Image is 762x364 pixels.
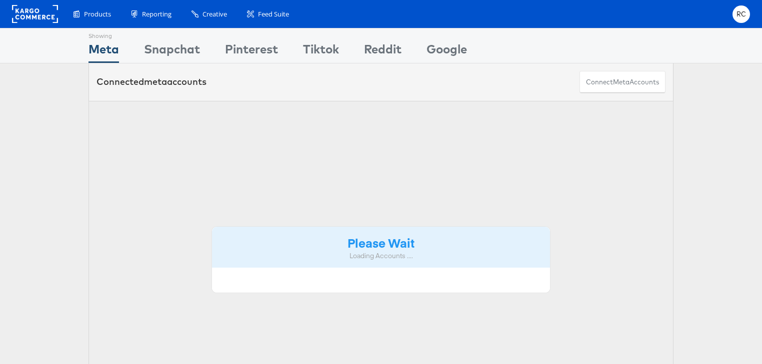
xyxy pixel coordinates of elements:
[144,76,167,87] span: meta
[88,40,119,63] div: Meta
[96,75,206,88] div: Connected accounts
[142,9,171,19] span: Reporting
[613,77,629,87] span: meta
[347,234,414,251] strong: Please Wait
[202,9,227,19] span: Creative
[426,40,467,63] div: Google
[144,40,200,63] div: Snapchat
[88,28,119,40] div: Showing
[219,251,542,261] div: Loading Accounts ....
[84,9,111,19] span: Products
[225,40,278,63] div: Pinterest
[579,71,665,93] button: ConnectmetaAccounts
[736,11,746,17] span: RC
[303,40,339,63] div: Tiktok
[364,40,401,63] div: Reddit
[258,9,289,19] span: Feed Suite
